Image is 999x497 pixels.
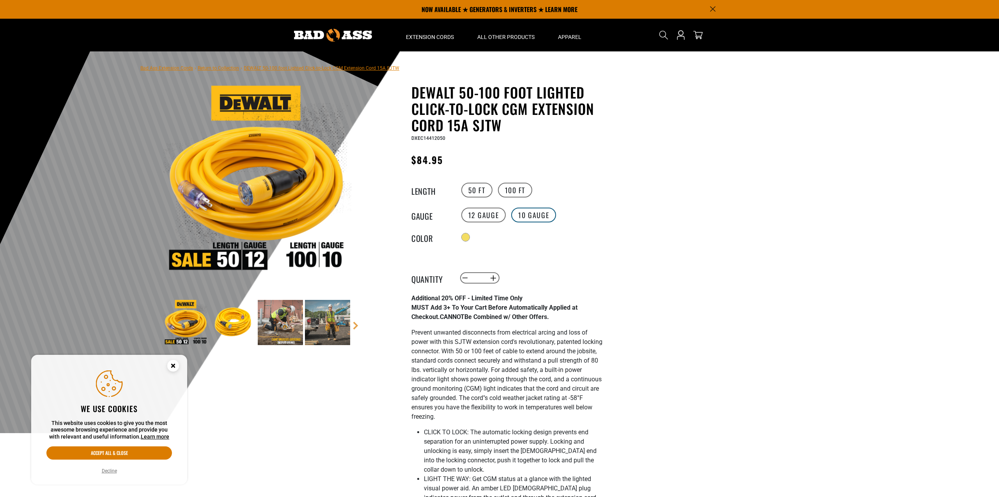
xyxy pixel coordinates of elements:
[411,232,450,242] legend: Color
[241,65,242,71] span: ›
[546,19,593,51] summary: Apparel
[411,185,450,195] legend: Length
[99,467,119,475] button: Decline
[461,183,492,197] label: 50 FT
[461,208,506,222] label: 12 Gauge
[411,210,450,220] legend: Gauge
[411,329,602,420] span: Prevent unwanted disconnects from electrical arcing and loss of power with this SJTW extension co...
[294,29,372,42] img: Bad Ass Extension Cords
[440,313,464,321] span: CANNOT
[46,446,172,460] button: Accept all & close
[411,153,443,167] span: $84.95
[244,65,399,71] span: DEWALT 50-100 foot Lighted Click-to-Lock CGM Extension Cord 15A SJTW
[411,294,523,302] strong: Additional 20% OFF - Limited Time Only
[31,355,187,485] aside: Cookie Consent
[140,63,399,72] nav: breadcrumbs
[477,33,535,41] span: All Other Products
[511,208,556,222] label: 10 Gauge
[411,84,602,133] h1: DEWALT 50-100 foot Lighted Click-to-Lock CGM Extension Cord 15A SJTW
[466,19,546,51] summary: All Other Products
[141,434,169,440] a: Learn more
[411,273,450,283] label: Quantity
[352,322,360,330] a: Next
[394,19,466,51] summary: Extension Cords
[411,136,445,141] span: DXEC14412050
[198,65,239,71] a: Return to Collection
[46,420,172,441] p: This website uses cookies to give you the most awesome browsing experience and provide you with r...
[195,65,196,71] span: ›
[411,304,577,321] strong: MUST Add 3+ To Your Cart Before Automatically Applied at Checkout. Be Combined w/ Other Offers.
[140,65,193,71] a: Bad Ass Extension Cords
[498,183,533,197] label: 100 FT
[558,33,581,41] span: Apparel
[424,428,597,473] span: CLICK TO LOCK: The automatic locking design prevents end separation for an uninterrupted power su...
[657,29,670,41] summary: Search
[46,404,172,414] h2: We use cookies
[406,33,454,41] span: Extension Cords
